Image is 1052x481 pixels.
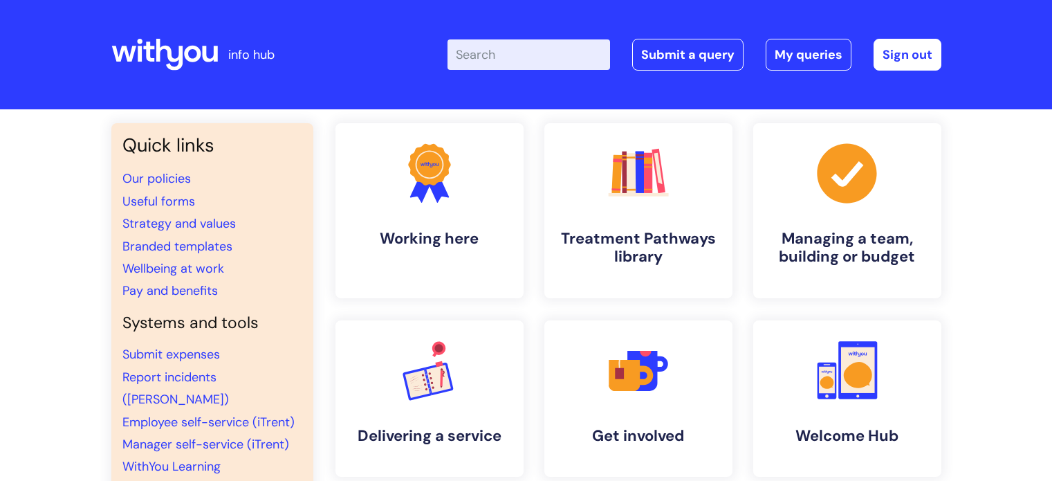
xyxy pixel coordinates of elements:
input: Search [447,39,610,70]
a: Treatment Pathways library [544,123,732,298]
div: | - [447,39,941,71]
p: info hub [228,44,275,66]
a: Submit expenses [122,346,220,363]
a: Delivering a service [335,320,524,477]
a: Useful forms [122,193,195,210]
h4: Treatment Pathways library [555,230,721,266]
a: Wellbeing at work [122,260,224,277]
h4: Get involved [555,427,721,445]
h4: Managing a team, building or budget [764,230,930,266]
a: Report incidents ([PERSON_NAME]) [122,369,229,408]
a: WithYou Learning [122,458,221,475]
h4: Welcome Hub [764,427,930,445]
a: Branded templates [122,238,232,255]
a: Sign out [874,39,941,71]
h3: Quick links [122,134,302,156]
a: Pay and benefits [122,282,218,299]
h4: Systems and tools [122,314,302,333]
h4: Working here [347,230,513,248]
a: Working here [335,123,524,298]
a: Strategy and values [122,215,236,232]
h4: Delivering a service [347,427,513,445]
a: Submit a query [632,39,744,71]
a: Manager self-service (iTrent) [122,436,289,453]
a: Welcome Hub [753,320,941,477]
a: Get involved [544,320,732,477]
a: Our policies [122,170,191,187]
a: My queries [766,39,851,71]
a: Employee self-service (iTrent) [122,414,295,430]
a: Managing a team, building or budget [753,123,941,298]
